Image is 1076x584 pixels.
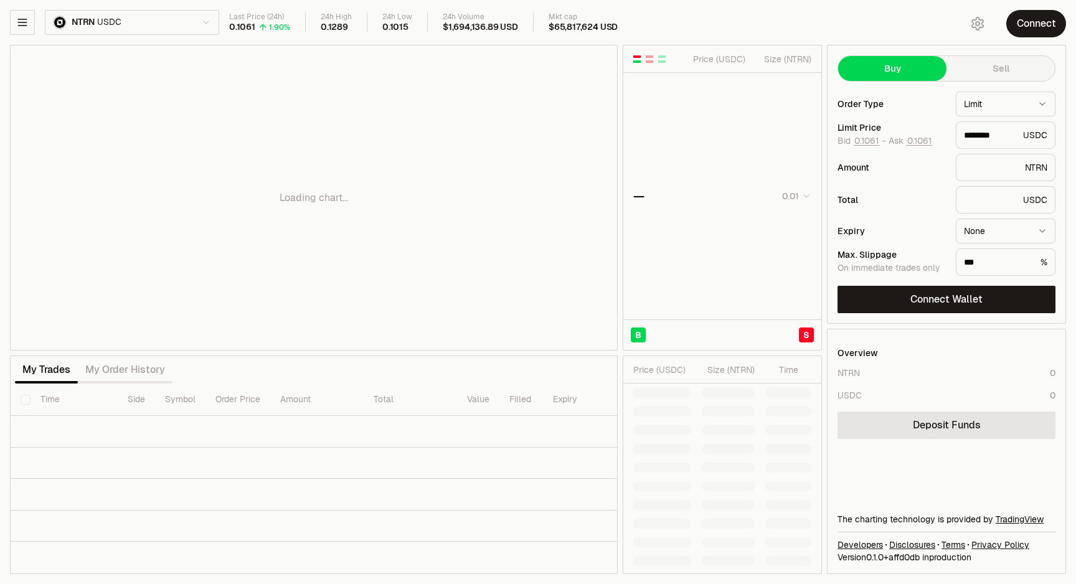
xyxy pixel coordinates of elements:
[906,136,933,146] button: 0.1061
[229,22,255,33] div: 0.1061
[889,136,933,147] span: Ask
[155,384,205,416] th: Symbol
[956,219,1055,243] button: None
[838,195,946,204] div: Total
[499,384,543,416] th: Filled
[1006,10,1066,37] button: Connect
[53,16,67,29] img: ntrn.png
[756,53,811,65] div: Size ( NTRN )
[229,12,290,22] div: Last Price (24h)
[657,54,667,64] button: Show Buy Orders Only
[956,154,1055,181] div: NTRN
[549,12,618,22] div: Mkt cap
[838,347,878,359] div: Overview
[838,250,946,259] div: Max. Slippage
[838,227,946,235] div: Expiry
[838,123,946,132] div: Limit Price
[690,53,745,65] div: Price ( USDC )
[72,17,95,28] span: NTRN
[942,539,965,551] a: Terms
[838,163,946,172] div: Amount
[838,136,886,147] span: Bid -
[21,395,31,405] button: Select all
[269,22,290,32] div: 1.90%
[838,539,883,551] a: Developers
[853,136,880,146] button: 0.1061
[382,12,412,22] div: 24h Low
[778,189,811,204] button: 0.01
[644,54,654,64] button: Show Sell Orders Only
[632,54,642,64] button: Show Buy and Sell Orders
[956,121,1055,149] div: USDC
[996,514,1044,525] a: TradingView
[838,513,1055,525] div: The charting technology is provided by
[971,539,1029,551] a: Privacy Policy
[838,263,946,274] div: On immediate trades only
[321,12,352,22] div: 24h High
[205,384,270,416] th: Order Price
[97,17,121,28] span: USDC
[889,552,920,563] span: affd0db63427e3aaa05d63b2d95ab0af378ed258
[838,56,946,81] button: Buy
[443,12,518,22] div: 24h Volume
[765,364,798,376] div: Time
[633,187,644,205] div: —
[270,384,364,416] th: Amount
[702,364,755,376] div: Size ( NTRN )
[15,357,78,382] button: My Trades
[838,286,1055,313] button: Connect Wallet
[635,329,641,341] span: B
[838,367,860,379] div: NTRN
[78,357,172,382] button: My Order History
[956,186,1055,214] div: USDC
[946,56,1055,81] button: Sell
[31,384,118,416] th: Time
[280,191,348,205] p: Loading chart...
[838,100,946,108] div: Order Type
[803,329,809,341] span: S
[364,384,457,416] th: Total
[838,551,1055,563] div: Version 0.1.0 + in production
[838,412,1055,439] a: Deposit Funds
[543,384,627,416] th: Expiry
[956,92,1055,116] button: Limit
[633,364,691,376] div: Price ( USDC )
[956,248,1055,276] div: %
[838,389,862,402] div: USDC
[118,384,155,416] th: Side
[443,22,518,33] div: $1,694,136.89 USD
[549,22,618,33] div: $65,817,624 USD
[457,384,499,416] th: Value
[889,539,935,551] a: Disclosures
[1050,389,1055,402] div: 0
[1050,367,1055,379] div: 0
[382,22,408,33] div: 0.1015
[321,22,348,33] div: 0.1289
